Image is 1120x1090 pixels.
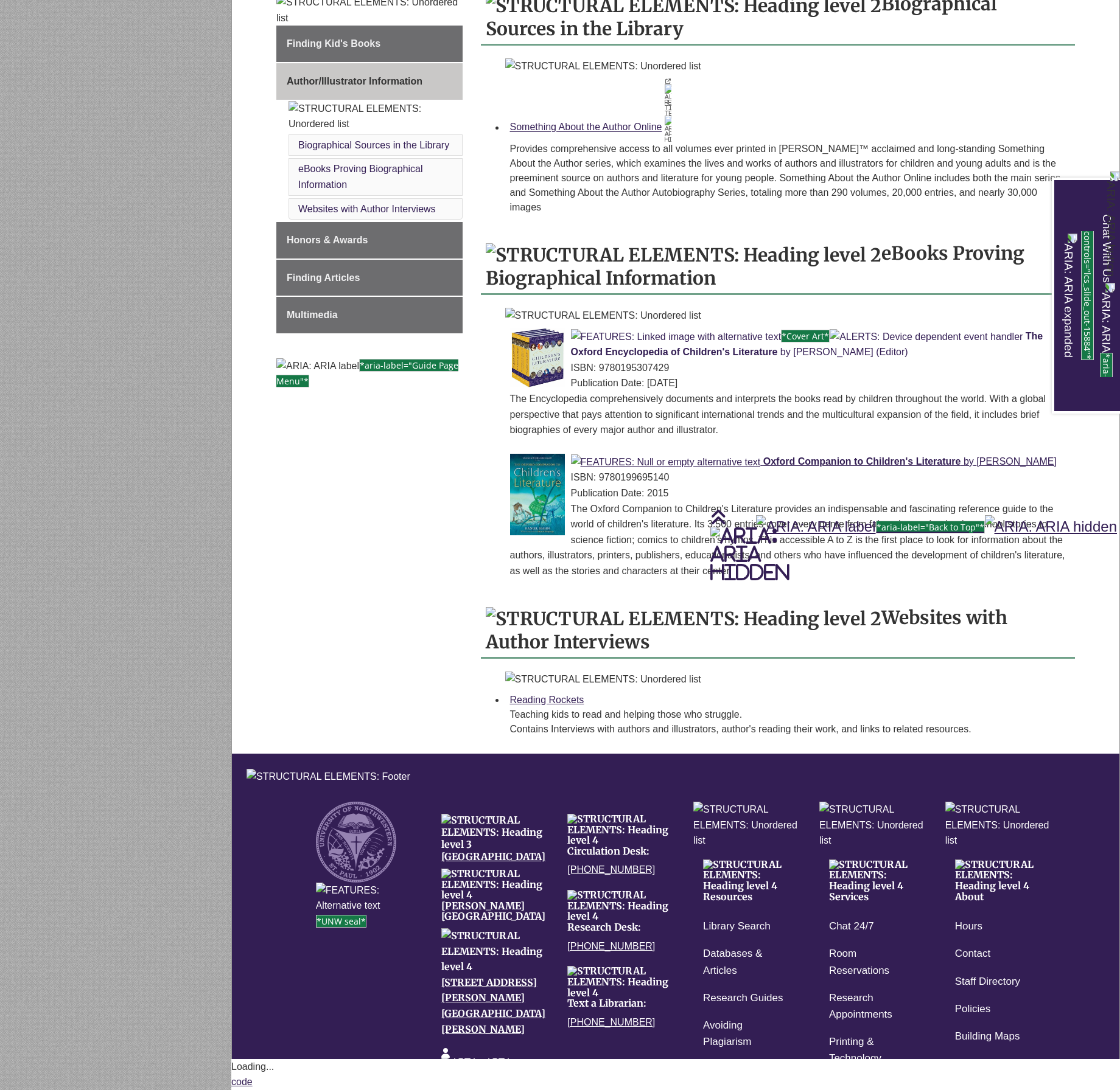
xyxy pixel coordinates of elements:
a: Printing & Technology [829,1033,917,1067]
img: ARIA: ARIA label [756,515,875,538]
img: STRUCTURAL ELEMENTS: Unordered list [945,802,1053,849]
img: ARIA: ARIA hidden [710,527,789,581]
div: Publication Date: [DATE] [510,375,1066,391]
div: Publication Date: 2015 [510,485,1066,501]
img: ALERTS: Redundant title text [665,84,671,116]
img: STRUCTURAL ELEMENTS: Heading level 4 [441,928,549,975]
a: Research Guides [703,990,783,1007]
a: Contact [955,945,991,963]
a: Databases & Articles [703,945,791,979]
img: ARIA: ARIA label [276,358,359,374]
a: Cover ArtFEATURES: Linked image with alternative text*Cover Art*ALERTS: Device dependent event ha... [571,331,1043,358]
a: Room Reservations [829,945,917,979]
a: Reading Rockets [510,695,584,705]
img: Cover Art [510,328,565,387]
img: STRUCTURAL ELEMENTS: Unordered list [505,58,701,74]
div: ISBN: 9780195307429 [510,360,1066,376]
span: by [780,347,791,357]
div: Teaching kids to read and helping those who struggle. Contains Interviews with authors and illust... [510,707,1066,737]
a: Policies [955,1001,991,1018]
h4: Services [829,859,917,902]
span: Oxford Companion to Children's Literature [763,456,961,467]
img: STRUCTURAL ELEMENTS: Heading level 4 [567,966,675,998]
img: STRUCTURAL ELEMENTS: Footer [247,769,410,785]
img: ARIA: ARIA hidden [665,116,671,142]
div: The Oxford Companion to Children's Literature provides an indispensable and fascinating reference... [510,501,1066,579]
a: eBooks Proving Biographical Information [298,164,423,190]
a: Author/Illustrator Information [276,63,463,100]
a: Staff Directory [955,973,1020,991]
h4: About [955,859,1043,902]
a: Something About the Author Online [510,122,662,133]
img: STRUCTURAL ELEMENTS: Unordered list [819,802,927,849]
img: ALERTS: Device dependent event handler [830,329,1023,345]
img: ARIA: ARIA [1097,283,1116,353]
a: Finding Kid's Books [276,26,463,62]
img: STRUCTURAL ELEMENTS: Heading level 4 [955,859,1043,892]
a: [STREET_ADDRESS][PERSON_NAME][GEOGRAPHIC_DATA][PERSON_NAME] [441,976,545,1035]
a: [PHONE_NUMBER] [567,864,655,875]
h4: Circulation Desk: [567,814,675,856]
a: Biographical Sources in the Library [298,140,449,150]
span: *aria-label="Back to Top"* [876,521,985,533]
img: FEATURES: Null or empty alternative text [571,454,761,470]
span: Finding Kid's Books [287,38,380,49]
a: [GEOGRAPHIC_DATA] [441,850,545,863]
a: Honors & Awards [276,222,463,259]
a: Research Appointments [829,990,917,1024]
div: ISBN: 9780199695140 [510,470,1066,485]
img: STRUCTURAL ELEMENTS: Unordered list [289,101,463,132]
a: Building Maps [955,1028,1020,1046]
h2: Websites with Author Interviews [481,602,1076,659]
img: UNW seal [316,802,397,883]
span: *aria-label="Guide Page Menu"* [276,359,458,388]
h4: [PERSON_NAME][GEOGRAPHIC_DATA] [441,869,549,922]
h4: Text a Librarian: [567,966,675,1008]
img: FEATURES: Alternative text [316,883,424,914]
img: STRUCTURAL ELEMENTS: Heading level 4 [567,890,675,922]
img: STRUCTURAL ELEMENTS: Heading level 3 [441,814,549,850]
a: [PHONE_NUMBER] [567,941,655,951]
span: Author/Illustrator Information [287,76,422,86]
a: Chat 24/7 [829,918,874,936]
span: by [964,456,974,467]
a: Multimedia [276,297,463,333]
a: [PHONE_NUMBER] [567,1017,655,1027]
a: Back to Top [710,517,1117,533]
img: STRUCTURAL ELEMENTS: Heading level 4 [829,859,917,892]
img: STRUCTURAL ELEMENTS: Heading level 4 [703,859,791,892]
span: [PERSON_NAME] (Editor) [793,347,908,357]
a: FEATURES: Null or empty alternative text Oxford Companion to Children's Literature by [PERSON_NAME] [571,456,1057,467]
i: This link opens in a new window [665,78,671,142]
h2: eBooks Proving Biographical Information [481,238,1076,295]
img: STRUCTURAL ELEMENTS: Unordered list [505,672,701,687]
img: FEATURES: Linked image with alternative text [571,329,782,345]
a: Hours [955,918,982,936]
div: The Encyclopedia comprehensively documents and interprets the books read by children throughout t... [510,391,1066,438]
span: Multimedia [287,310,338,320]
img: STRUCTURAL ELEMENTS: Heading level 4 [441,869,549,901]
h4: Resources [703,859,791,902]
span: *Cover Art* [781,330,830,342]
span: Honors & Awards [287,235,368,245]
a: code [231,1077,253,1087]
div: Loading... [231,1059,889,1075]
a: Websites with Author Interviews [298,204,436,214]
img: STRUCTURAL ELEMENTS: Unordered list [693,802,801,849]
img: ARIA: ARIA expanded [1059,234,1078,358]
img: ARIA: ARIA hidden [985,515,1117,538]
span: *aria-controls="lcs_slide_out-15884"* [1081,231,1113,377]
img: STRUCTURAL ELEMENTS: Heading level 2 [486,607,881,630]
img: STRUCTURAL ELEMENTS: Heading level 4 [567,814,675,846]
a: Library Search [703,918,771,936]
span: [PERSON_NAME] [976,456,1057,467]
img: ARIA: ARIA hidden [441,1058,549,1077]
img: STRUCTURAL ELEMENTS: Unordered list [505,308,701,324]
h4: Research Desk: [567,890,675,932]
a: Avoiding Plagiarism [703,1017,791,1051]
a: Finding Articles [276,260,463,296]
span: *UNW seal* [316,915,366,928]
img: STRUCTURAL ELEMENTS: Heading level 2 [486,243,881,266]
span: Finding Articles [287,272,360,283]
